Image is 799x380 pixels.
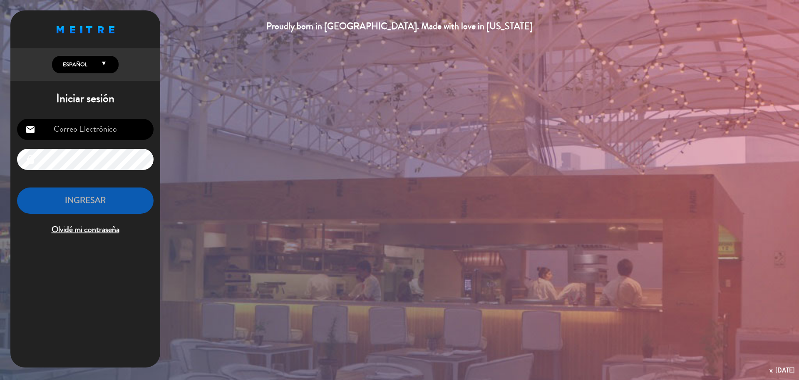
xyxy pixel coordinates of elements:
i: lock [25,155,35,165]
span: Español [61,60,87,69]
div: v. [DATE] [769,365,795,376]
input: Correo Electrónico [17,119,154,140]
span: Olvidé mi contraseña [17,223,154,237]
h1: Iniciar sesión [10,92,160,106]
button: INGRESAR [17,187,154,214]
i: email [25,125,35,135]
